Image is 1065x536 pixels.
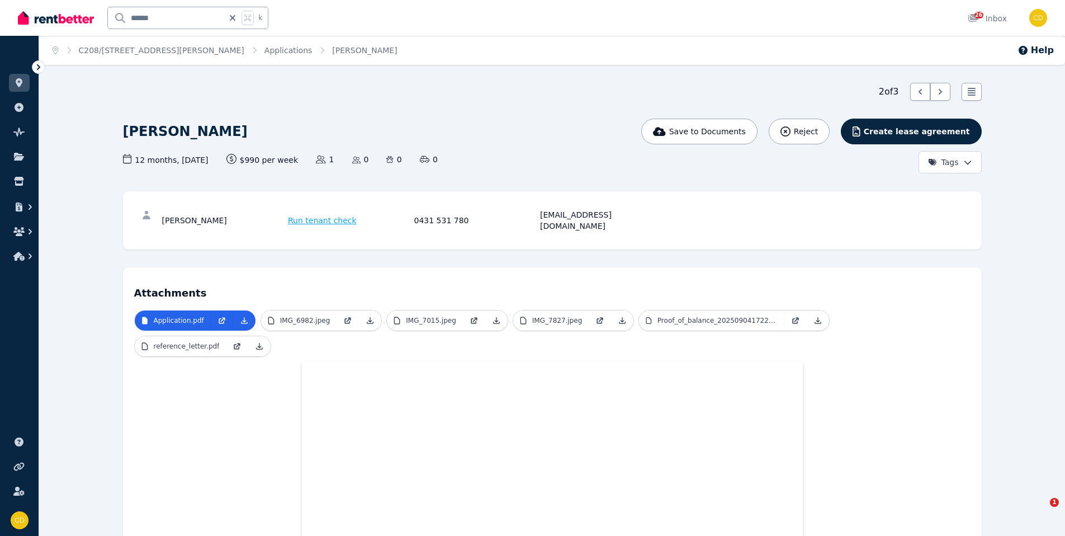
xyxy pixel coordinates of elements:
img: RentBetter [18,10,94,26]
p: Proof_of_balance_20250904172227.pdf [657,316,778,325]
div: [EMAIL_ADDRESS][DOMAIN_NAME] [540,209,663,232]
a: Open in new Tab [226,336,248,356]
p: IMG_6982.jpeg [280,316,330,325]
a: Download Attachment [233,311,255,331]
a: Download Attachment [359,311,381,331]
a: Download Attachment [611,311,633,331]
a: C208/[STREET_ADDRESS][PERSON_NAME] [79,46,244,55]
a: reference_letter.pdf [135,336,226,356]
img: Chris Dimitropoulos [1029,9,1047,27]
a: Open in new Tab [211,311,233,331]
span: 1 [316,154,334,165]
a: IMG_6982.jpeg [261,311,337,331]
p: Application.pdf [154,316,204,325]
button: Save to Documents [641,119,758,144]
button: Tags [919,151,982,173]
div: [PERSON_NAME] [162,209,285,232]
button: Create lease agreement [841,119,981,144]
a: Download Attachment [485,311,508,331]
span: k [258,13,262,22]
span: 1 [1050,498,1059,507]
img: Chris Dimitropoulos [11,511,29,529]
p: IMG_7015.jpeg [406,316,456,325]
a: Applications [264,46,313,55]
div: 0431 531 780 [414,209,537,232]
a: Open in new Tab [784,311,807,331]
a: IMG_7827.jpeg [513,311,589,331]
a: Open in new Tab [589,311,611,331]
span: $990 per week [226,154,299,166]
span: Run tenant check [288,215,357,226]
a: Open in new Tab [463,311,485,331]
span: 0 [386,154,401,165]
span: 12 months , [DATE] [123,154,209,166]
span: 0 [352,154,369,165]
nav: Breadcrumb [39,36,411,65]
span: 2 of 3 [879,85,899,98]
p: reference_letter.pdf [154,342,220,351]
span: 0 [420,154,438,165]
div: Inbox [968,13,1007,24]
a: IMG_7015.jpeg [387,311,463,331]
a: Download Attachment [248,336,271,356]
h1: [PERSON_NAME] [123,123,248,140]
span: 26 [974,12,983,18]
span: [PERSON_NAME] [332,45,397,56]
p: IMG_7827.jpeg [532,316,583,325]
a: Download Attachment [807,311,829,331]
button: Help [1017,44,1054,57]
button: Reject [769,119,830,144]
h4: Attachments [134,279,971,301]
span: Reject [794,126,818,137]
a: Proof_of_balance_20250904172227.pdf [639,311,784,331]
span: Tags [928,157,959,168]
a: Application.pdf [135,311,211,331]
a: Open in new Tab [337,311,359,331]
span: Create lease agreement [864,126,970,137]
span: Save to Documents [669,126,746,137]
iframe: Intercom live chat [1027,498,1054,525]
